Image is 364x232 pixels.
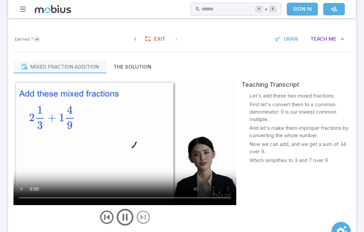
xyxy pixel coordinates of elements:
p: And let's make them improper fractions by converting the whole number. [249,124,351,139]
a: Sign In [287,3,318,15]
button: Draw [271,33,303,45]
button: play/pause/restart [115,207,135,227]
button: previous [99,209,115,225]
span: Previous Question [129,33,141,45]
p: Which simplifies to 3 and 7 over 9 [249,157,328,164]
button: The Solution [106,61,159,73]
div: Teaching Transcript [242,80,351,89]
p: Let's add these two mixed fractions. [249,92,335,100]
span: Draw [284,35,298,43]
button: TeachMe [306,33,349,45]
span: Teach [310,35,327,43]
p: Now we can add, and we get a sum of 34 over 9. [249,141,351,155]
span: Me [329,35,336,43]
span: Earned [15,36,30,42]
kbd: ⌘ [255,6,263,12]
p: Mixed fraction addition [30,63,99,71]
span: Exit [154,35,165,43]
a: Exit [141,33,170,45]
span: On Latest Question [170,33,182,45]
div: + [255,5,277,13]
p: Sign In to earn Mobius dollars [15,36,40,42]
kbd: k [269,6,277,12]
span: ? [31,36,33,42]
p: First let's convert them to a common denominator. 9 is our lowest common multiple. [249,101,351,123]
